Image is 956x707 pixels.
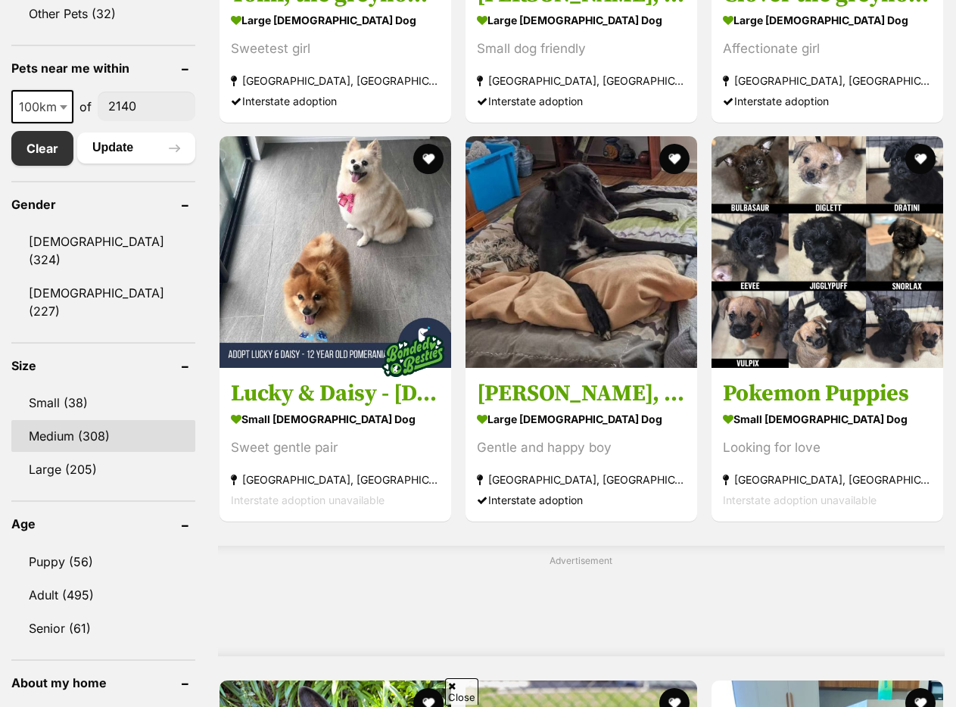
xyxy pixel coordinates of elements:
span: Interstate adoption unavailable [723,494,877,506]
button: Update [77,132,195,163]
a: Large (205) [11,453,195,485]
span: 100km [11,90,73,123]
div: Advertisement [218,546,945,656]
a: Senior (61) [11,612,195,644]
div: Small dog friendly [477,38,686,58]
h3: Lucky & Daisy - [DEMOGRAPHIC_DATA] Pomeranians [231,379,440,408]
a: [PERSON_NAME], the greyhound large [DEMOGRAPHIC_DATA] Dog Gentle and happy boy [GEOGRAPHIC_DATA],... [466,368,697,522]
header: Age [11,517,195,531]
span: Interstate adoption unavailable [231,494,385,506]
strong: [GEOGRAPHIC_DATA], [GEOGRAPHIC_DATA] [231,70,440,90]
div: Interstate adoption [477,90,686,111]
strong: [GEOGRAPHIC_DATA], [GEOGRAPHIC_DATA] [477,469,686,490]
div: Affectionate girl [723,38,932,58]
span: of [79,98,92,116]
a: [DEMOGRAPHIC_DATA] (227) [11,277,195,327]
header: Size [11,359,195,372]
span: 100km [13,96,72,117]
div: Interstate adoption [723,90,932,111]
img: Pokemon Puppies - Poodle Dog [712,136,943,368]
a: Adult (495) [11,579,195,611]
div: Sweetest girl [231,38,440,58]
a: Medium (308) [11,420,195,452]
button: favourite [659,144,690,174]
button: favourite [905,144,936,174]
strong: large [DEMOGRAPHIC_DATA] Dog [723,8,932,30]
img: Blakey, the greyhound - Greyhound Dog [466,136,697,368]
button: favourite [413,144,444,174]
a: Puppy (56) [11,546,195,578]
div: Sweet gentle pair [231,438,440,458]
strong: large [DEMOGRAPHIC_DATA] Dog [477,8,686,30]
div: Gentle and happy boy [477,438,686,458]
strong: [GEOGRAPHIC_DATA], [GEOGRAPHIC_DATA] [723,469,932,490]
div: Interstate adoption [477,490,686,510]
strong: large [DEMOGRAPHIC_DATA] Dog [477,408,686,430]
a: Lucky & Daisy - [DEMOGRAPHIC_DATA] Pomeranians small [DEMOGRAPHIC_DATA] Dog Sweet gentle pair [GE... [220,368,451,522]
span: Close [445,678,478,705]
header: Pets near me within [11,61,195,75]
div: Looking for love [723,438,932,458]
strong: large [DEMOGRAPHIC_DATA] Dog [231,8,440,30]
strong: small [DEMOGRAPHIC_DATA] Dog [723,408,932,430]
strong: small [DEMOGRAPHIC_DATA] Dog [231,408,440,430]
header: Gender [11,198,195,211]
a: Small (38) [11,387,195,419]
h3: [PERSON_NAME], the greyhound [477,379,686,408]
a: [DEMOGRAPHIC_DATA] (324) [11,226,195,276]
h3: Pokemon Puppies [723,379,932,408]
img: Lucky & Daisy - 12 Year Old Pomeranians - Pomeranian Dog [220,136,451,368]
a: Clear [11,131,73,166]
strong: [GEOGRAPHIC_DATA], [GEOGRAPHIC_DATA] [477,70,686,90]
input: postcode [98,92,195,120]
strong: [GEOGRAPHIC_DATA], [GEOGRAPHIC_DATA] [231,469,440,490]
img: bonded besties [375,318,451,394]
div: Interstate adoption [231,90,440,111]
a: Pokemon Puppies small [DEMOGRAPHIC_DATA] Dog Looking for love [GEOGRAPHIC_DATA], [GEOGRAPHIC_DATA... [712,368,943,522]
strong: [GEOGRAPHIC_DATA], [GEOGRAPHIC_DATA] [723,70,932,90]
header: About my home [11,676,195,690]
